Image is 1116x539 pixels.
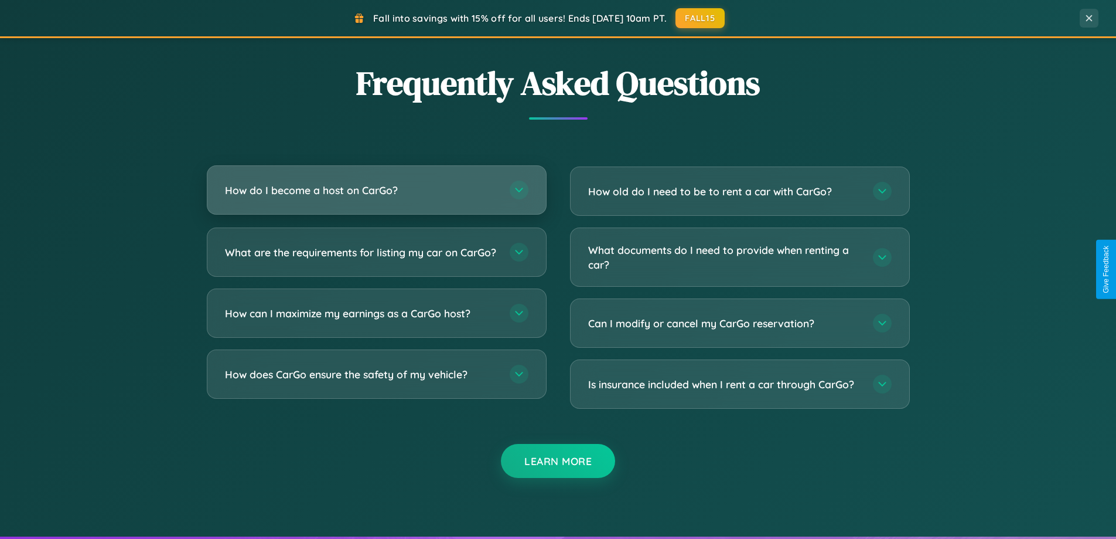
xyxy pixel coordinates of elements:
[588,184,861,199] h3: How old do I need to be to rent a car with CarGo?
[588,243,861,272] h3: What documents do I need to provide when renting a car?
[225,245,498,260] h3: What are the requirements for listing my car on CarGo?
[501,444,615,478] button: Learn More
[225,306,498,321] h3: How can I maximize my earnings as a CarGo host?
[225,183,498,198] h3: How do I become a host on CarGo?
[1102,246,1110,293] div: Give Feedback
[373,12,667,24] span: Fall into savings with 15% off for all users! Ends [DATE] 10am PT.
[588,377,861,392] h3: Is insurance included when I rent a car through CarGo?
[675,8,725,28] button: FALL15
[225,367,498,382] h3: How does CarGo ensure the safety of my vehicle?
[588,316,861,331] h3: Can I modify or cancel my CarGo reservation?
[207,60,910,106] h2: Frequently Asked Questions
